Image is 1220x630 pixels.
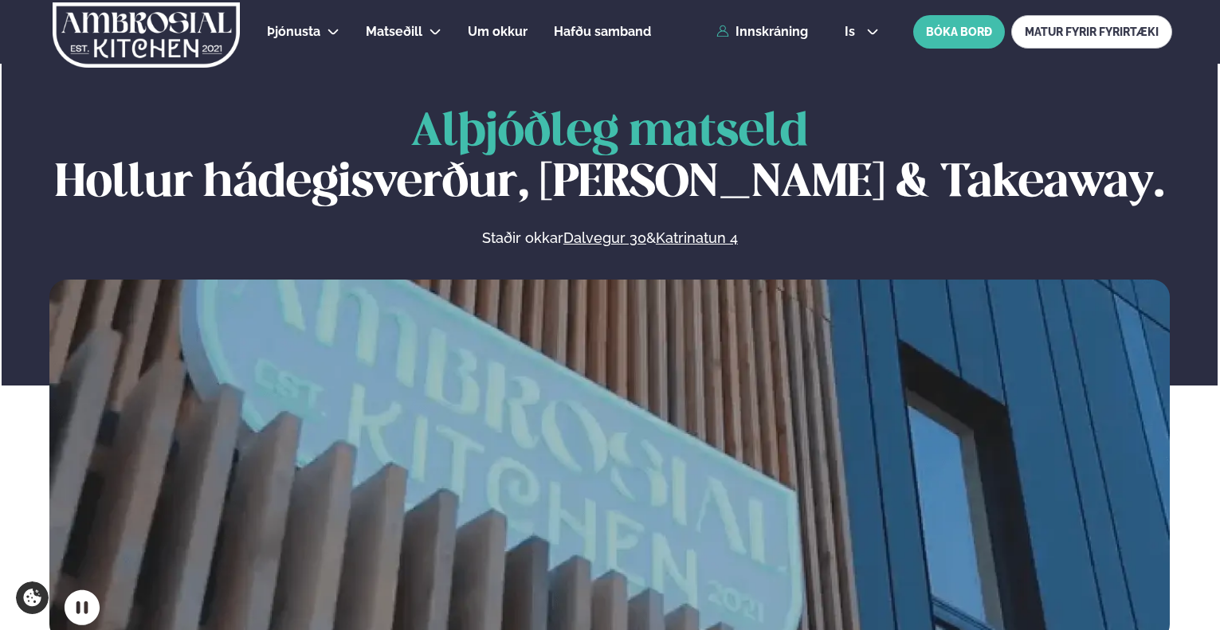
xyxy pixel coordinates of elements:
a: Matseðill [366,22,422,41]
img: logo [51,2,241,68]
span: Þjónusta [267,24,320,39]
p: Staðir okkar & [308,229,911,248]
span: Alþjóðleg matseld [411,111,808,155]
span: Hafðu samband [554,24,651,39]
a: Innskráning [716,25,808,39]
a: Cookie settings [16,581,49,614]
a: Þjónusta [267,22,320,41]
a: Um okkur [468,22,528,41]
button: is [832,25,892,38]
span: Matseðill [366,24,422,39]
a: Katrinatun 4 [656,229,738,248]
span: is [845,25,860,38]
a: MATUR FYRIR FYRIRTÆKI [1011,15,1172,49]
button: BÓKA BORÐ [913,15,1005,49]
span: Um okkur [468,24,528,39]
a: Dalvegur 30 [563,229,646,248]
a: Hafðu samband [554,22,651,41]
h1: Hollur hádegisverður, [PERSON_NAME] & Takeaway. [49,108,1170,209]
